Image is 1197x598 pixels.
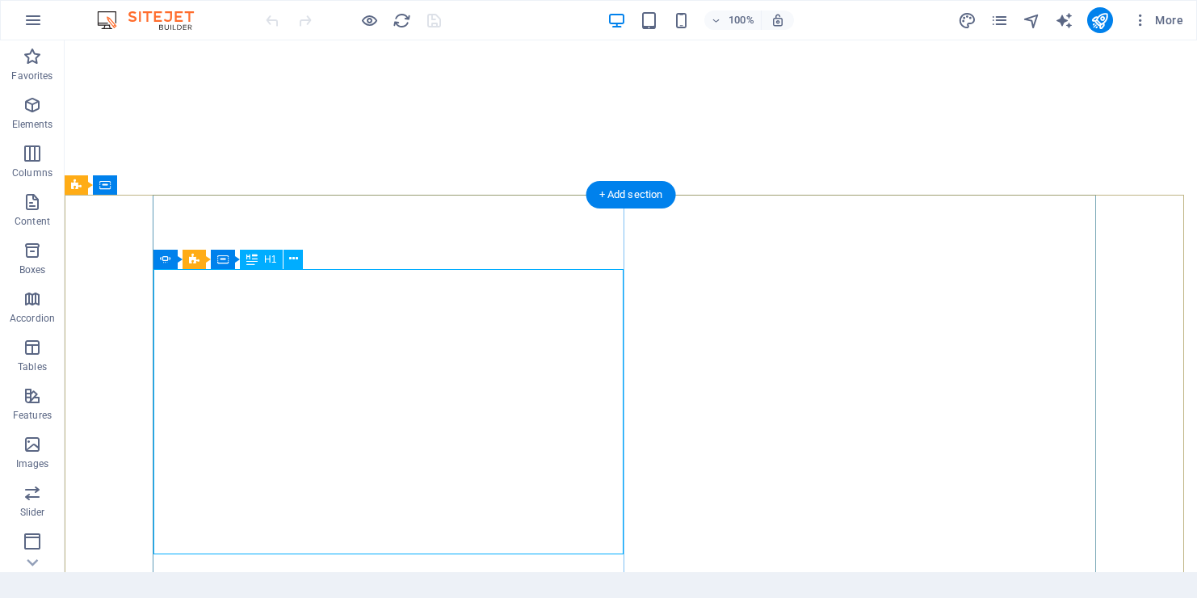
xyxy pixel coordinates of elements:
[16,457,49,470] p: Images
[15,215,50,228] p: Content
[10,312,55,325] p: Accordion
[586,181,676,208] div: + Add section
[393,11,411,30] i: Reload page
[93,11,214,30] img: Editor Logo
[359,11,379,30] button: Click here to leave preview mode and continue editing
[1023,11,1041,30] i: Navigator
[264,255,276,264] span: H1
[1087,7,1113,33] button: publish
[13,409,52,422] p: Features
[1126,7,1190,33] button: More
[958,11,976,30] i: Design (Ctrl+Alt+Y)
[1055,11,1074,30] button: text_generator
[18,360,47,373] p: Tables
[704,11,762,30] button: 100%
[1090,11,1109,30] i: Publish
[20,506,45,519] p: Slider
[990,11,1010,30] button: pages
[392,11,411,30] button: reload
[19,263,46,276] p: Boxes
[11,69,52,82] p: Favorites
[771,13,785,27] i: On resize automatically adjust zoom level to fit chosen device.
[958,11,977,30] button: design
[12,118,53,131] p: Elements
[1132,12,1183,28] span: More
[1023,11,1042,30] button: navigator
[990,11,1009,30] i: Pages (Ctrl+Alt+S)
[12,166,52,179] p: Columns
[729,11,754,30] h6: 100%
[1055,11,1073,30] i: AI Writer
